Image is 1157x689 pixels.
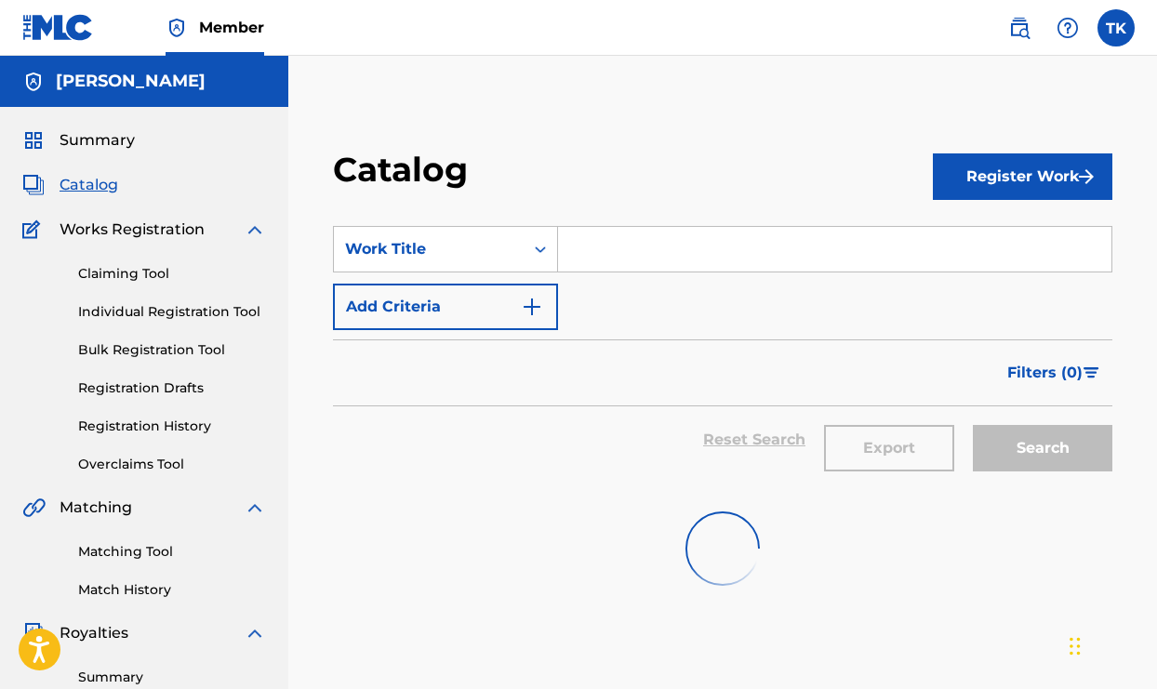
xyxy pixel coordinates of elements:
[60,129,135,152] span: Summary
[345,238,512,260] div: Work Title
[60,622,128,644] span: Royalties
[933,153,1112,200] button: Register Work
[1105,428,1157,581] iframe: Resource Center
[56,71,206,92] h5: Tyrone king
[78,455,266,474] a: Overclaims Tool
[60,174,118,196] span: Catalog
[1084,367,1099,378] img: filter
[1008,17,1031,39] img: search
[685,511,760,586] img: preloader
[78,302,266,322] a: Individual Registration Tool
[22,622,45,644] img: Royalties
[22,129,45,152] img: Summary
[78,378,266,398] a: Registration Drafts
[333,149,477,191] h2: Catalog
[78,264,266,284] a: Claiming Tool
[1049,9,1086,46] div: Help
[22,219,47,241] img: Works Registration
[521,296,543,318] img: 9d2ae6d4665cec9f34b9.svg
[78,542,266,562] a: Matching Tool
[78,580,266,600] a: Match History
[1075,166,1097,188] img: f7272a7cc735f4ea7f67.svg
[22,71,45,93] img: Accounts
[22,497,46,519] img: Matching
[1001,9,1038,46] a: Public Search
[1070,618,1081,674] div: Drag
[78,417,266,436] a: Registration History
[333,226,1112,489] form: Search Form
[78,668,266,687] a: Summary
[244,497,266,519] img: expand
[22,129,135,152] a: SummarySummary
[166,17,188,39] img: Top Rightsholder
[244,622,266,644] img: expand
[22,174,118,196] a: CatalogCatalog
[22,174,45,196] img: Catalog
[1057,17,1079,39] img: help
[78,340,266,360] a: Bulk Registration Tool
[60,497,132,519] span: Matching
[22,14,94,41] img: MLC Logo
[996,350,1112,396] button: Filters (0)
[60,219,205,241] span: Works Registration
[1064,600,1157,689] iframe: Chat Widget
[1007,362,1083,384] span: Filters ( 0 )
[199,17,264,38] span: Member
[244,219,266,241] img: expand
[1097,9,1135,46] div: User Menu
[333,284,558,330] button: Add Criteria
